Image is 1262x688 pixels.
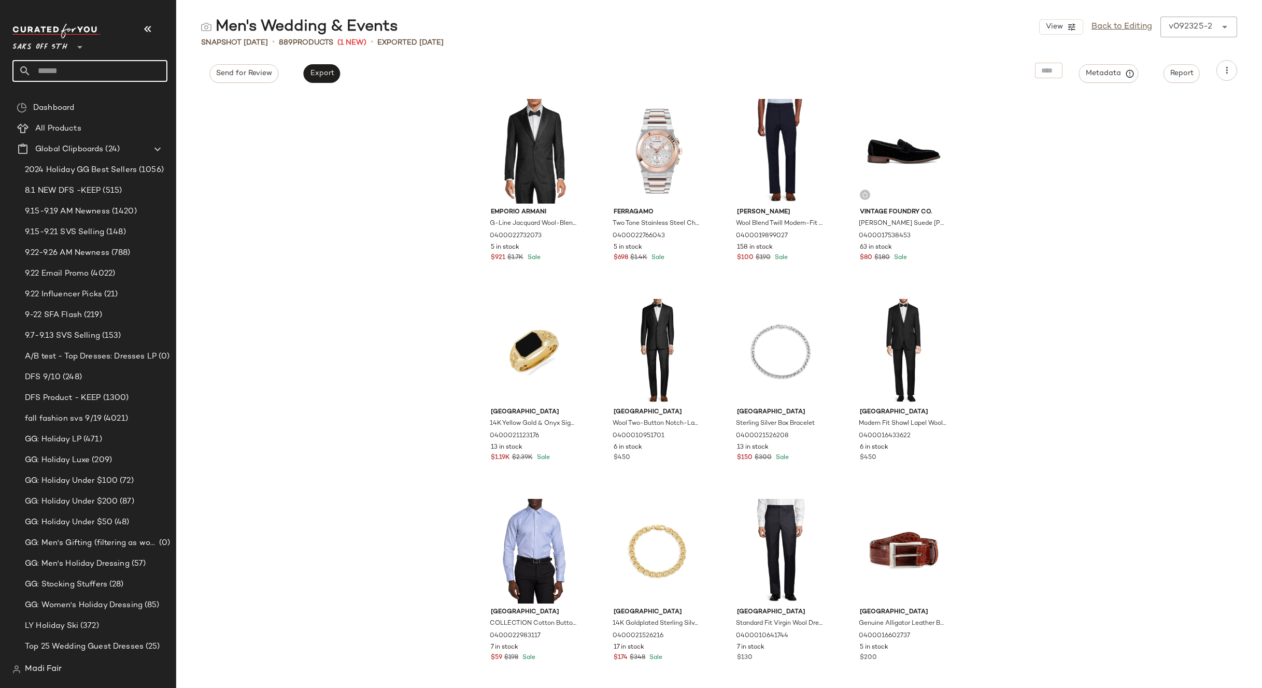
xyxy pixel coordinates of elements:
span: Send for Review [216,69,272,78]
span: 0400021123176 [490,432,539,441]
span: $1.4K [630,253,647,263]
div: Products [279,37,333,48]
span: $348 [630,653,645,663]
span: 0400016433622 [859,432,911,441]
span: Dashboard [33,102,74,114]
span: 0400017538453 [859,232,911,241]
span: GG: Stocking Stuffers [25,579,107,591]
span: GG: Holiday Luxe [25,454,90,466]
span: $130 [737,653,753,663]
span: (4021) [102,413,128,425]
span: [GEOGRAPHIC_DATA] [737,408,825,417]
span: 14K Goldplated Sterling Silver Mariner Bracelet [613,619,700,628]
span: Saks OFF 5TH [12,35,67,54]
button: Metadata [1079,64,1139,83]
img: 0400016433622_BLACK [852,299,956,404]
span: View [1045,23,1062,31]
span: 0400010641744 [736,632,788,641]
span: 9.22-9.26 AM Newness [25,247,109,259]
span: [GEOGRAPHIC_DATA] [614,608,701,617]
span: 6 in stock [860,443,888,452]
img: 0400017538453_BLACK [852,99,956,204]
span: (1300) [101,392,129,404]
img: 0400022766043 [605,99,710,204]
span: $300 [755,453,772,463]
span: Export [309,69,334,78]
span: 0400021526216 [613,632,663,641]
img: svg%3e [862,192,868,198]
span: (0) [157,537,170,549]
span: Top 25 Wedding Guest Dresses [25,641,144,653]
span: GG: Men's Holiday Dressing [25,558,130,570]
span: $698 [614,253,628,263]
span: GG: Holiday Under $50 [25,517,112,528]
span: (4022) [89,268,115,280]
button: View [1039,19,1083,35]
span: 7 in stock [491,643,518,652]
span: Ferragamo [614,208,701,217]
span: $450 [614,453,630,463]
span: $2.39K [512,453,533,463]
p: Exported [DATE] [377,37,444,48]
span: (28) [107,579,124,591]
span: 9.22 Email Promo [25,268,89,280]
span: 0400022732073 [490,232,542,241]
span: [GEOGRAPHIC_DATA] [860,608,947,617]
span: (0) [157,351,169,363]
span: [GEOGRAPHIC_DATA] [737,608,825,617]
span: $198 [504,653,518,663]
span: Sale [526,254,541,261]
span: Sale [774,454,789,461]
span: [GEOGRAPHIC_DATA] [491,408,578,417]
span: $150 [737,453,753,463]
span: 0400016602737 [859,632,910,641]
span: Madi Fair [25,663,62,676]
span: $174 [614,653,628,663]
span: Standard Fit Virgin Wool Dress Pants [736,619,824,628]
img: 0400019899027_NAVY [729,99,833,204]
span: 9-22 SFA Flash [25,309,82,321]
span: Wool Two-Button Notch-Lapel Classic Fit Tuxedo [613,419,700,428]
span: • [371,36,373,49]
span: 9.15-9.19 AM Newness [25,206,110,218]
span: Sale [647,654,662,661]
span: $80 [860,253,872,263]
span: $59 [491,653,502,663]
img: svg%3e [201,22,211,32]
span: DFS Product - KEEP [25,392,101,404]
div: v092325-2 [1169,21,1212,33]
span: (57) [130,558,146,570]
img: 0400021526208 [729,299,833,404]
span: (21) [102,289,118,300]
span: Snapshot [DATE] [201,37,268,48]
span: LY Holiday Ski [25,620,78,632]
span: GG: Men's Gifting (filtering as women's) [25,537,157,549]
span: Report [1170,69,1194,78]
span: GG: Holiday Under $200 [25,496,118,508]
span: 13 in stock [491,443,522,452]
button: Send for Review [209,64,278,83]
span: Sterling Silver Box Bracelet [736,419,815,428]
span: $200 [860,653,877,663]
img: 0400021526216 [605,499,710,604]
span: Metadata [1085,69,1132,78]
span: GG: Holiday Under $100 [25,475,118,487]
span: (1420) [110,206,137,218]
span: 889 [279,39,293,47]
img: svg%3e [17,103,27,113]
span: (515) [101,185,122,197]
span: [PERSON_NAME] [737,208,825,217]
span: COLLECTION Cotton Button-Front Shirt [490,619,577,628]
span: [GEOGRAPHIC_DATA] [860,408,947,417]
span: GG: Women's Holiday Dressing [25,599,143,611]
span: 2024 Holiday GG Best Sellers [25,164,137,176]
span: DFS 9/10 [25,371,61,383]
span: Two Tone Stainless Steel Chronograph Bracelet Watch/17MM [613,219,700,228]
span: $1.19K [491,453,510,463]
span: Sale [520,654,535,661]
img: svg%3e [12,665,21,673]
span: (85) [143,599,160,611]
span: (209) [90,454,112,466]
span: (1056) [137,164,164,176]
img: 0400016602737_COGNAC [852,499,956,604]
